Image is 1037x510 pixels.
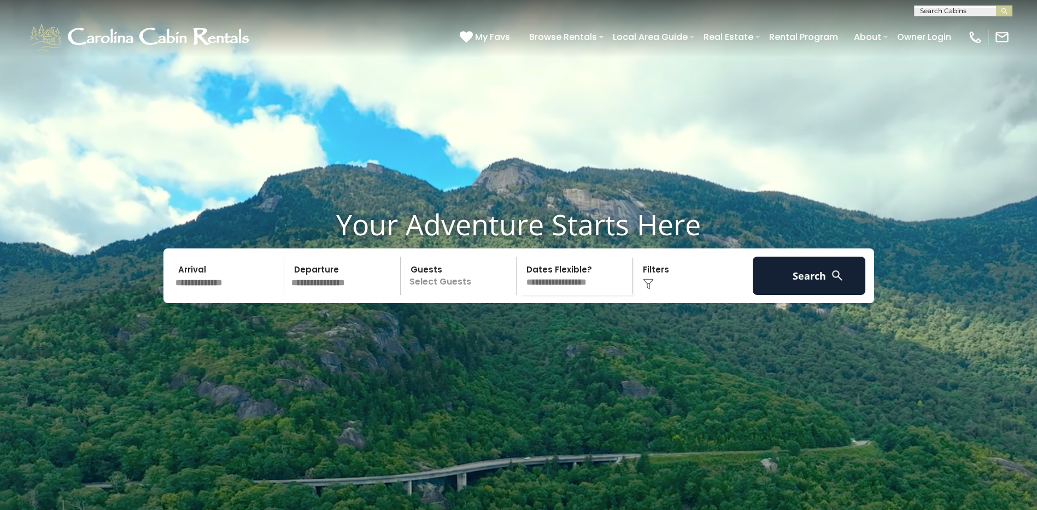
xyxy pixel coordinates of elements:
img: White-1-1-2.png [27,21,254,54]
img: mail-regular-white.png [994,30,1010,45]
img: filter--v1.png [643,279,654,289]
h1: Your Adventure Starts Here [8,207,1029,241]
a: Rental Program [764,27,843,47]
a: Owner Login [892,27,957,47]
img: search-regular-white.png [830,269,844,282]
a: Real Estate [698,27,759,47]
span: My Favs [475,30,510,44]
a: Local Area Guide [607,27,693,47]
a: My Favs [460,30,513,44]
a: About [848,27,887,47]
a: Browse Rentals [524,27,602,47]
button: Search [753,257,866,295]
p: Select Guests [404,257,517,295]
img: phone-regular-white.png [968,30,983,45]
